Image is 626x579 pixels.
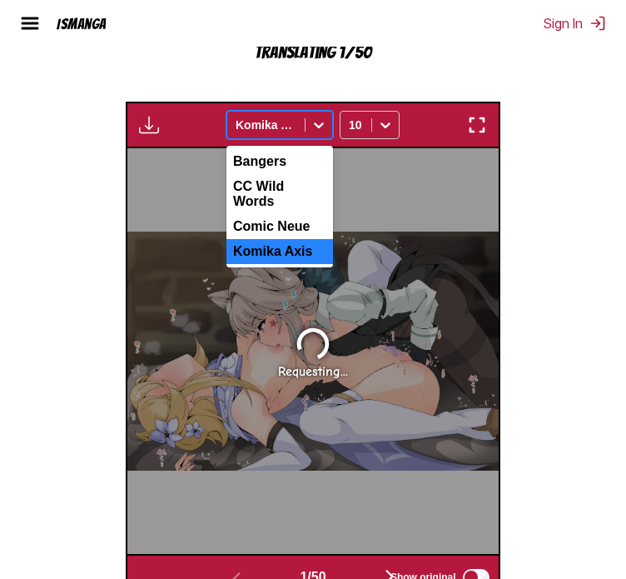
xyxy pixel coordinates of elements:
[20,13,40,33] img: hamburger
[226,239,333,264] div: Komika Axis
[226,174,333,214] div: CC Wild Words
[589,15,606,32] img: Sign out
[544,15,606,32] button: Sign In
[226,214,333,239] div: Comic Neue
[147,42,479,62] p: Translating 1/50
[226,149,333,174] div: Bangers
[467,115,487,135] img: Enter fullscreen
[293,324,333,364] img: Loading
[278,364,348,379] div: Requesting...
[50,16,137,32] a: IsManga
[57,16,107,32] div: IsManga
[139,115,159,135] img: Download translated images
